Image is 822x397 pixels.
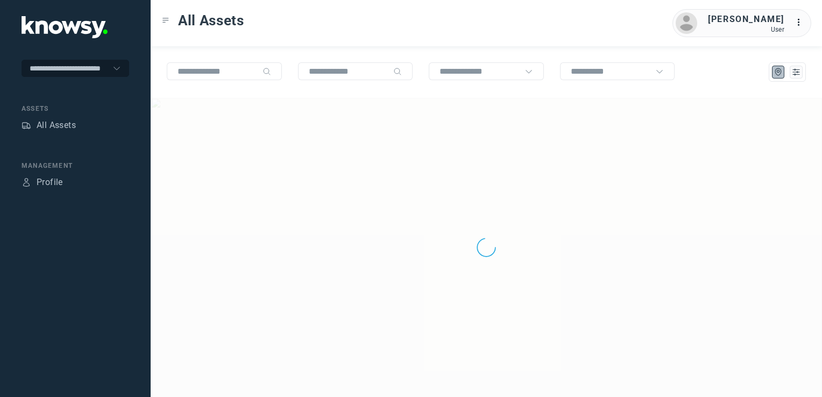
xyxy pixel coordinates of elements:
[22,104,129,114] div: Assets
[22,16,108,38] img: Application Logo
[263,67,271,76] div: Search
[708,26,784,33] div: User
[37,176,63,189] div: Profile
[708,13,784,26] div: [PERSON_NAME]
[393,67,402,76] div: Search
[22,119,76,132] a: AssetsAll Assets
[37,119,76,132] div: All Assets
[22,161,129,171] div: Management
[178,11,244,30] span: All Assets
[791,67,801,77] div: List
[796,18,806,26] tspan: ...
[22,176,63,189] a: ProfileProfile
[676,12,697,34] img: avatar.png
[795,16,808,31] div: :
[774,67,783,77] div: Map
[795,16,808,29] div: :
[162,17,169,24] div: Toggle Menu
[22,120,31,130] div: Assets
[22,178,31,187] div: Profile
